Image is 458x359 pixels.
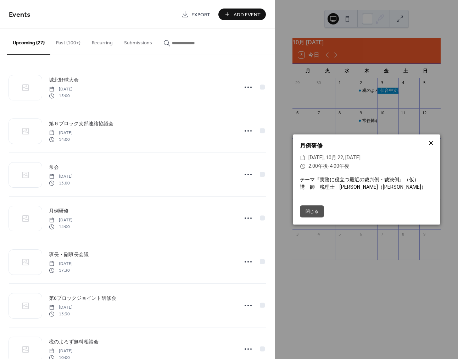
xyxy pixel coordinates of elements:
[49,267,73,274] span: 17:30
[50,29,86,54] button: Past (100+)
[300,154,306,162] div: ​
[218,9,266,20] button: Add Event
[49,164,59,171] span: 常会
[49,76,79,84] a: 城北野球大会
[49,130,73,136] span: [DATE]
[49,304,73,311] span: [DATE]
[234,11,261,18] span: Add Event
[308,163,328,169] span: 2:00午後
[118,29,158,54] button: Submissions
[49,93,73,99] span: 15:00
[49,163,59,171] a: 常会
[49,173,73,180] span: [DATE]
[49,136,73,143] span: 14:00
[49,120,113,128] a: 第６ブロック支部連絡協議会
[49,223,73,230] span: 14:00
[300,162,306,171] div: ​
[49,207,69,215] a: 月例研修
[328,163,330,169] span: -
[49,294,116,302] a: 第6ブロックジョイント研修会
[49,251,89,259] span: 班長・副班長会議
[293,176,440,191] div: テーマ『実務に役立つ最近の裁判例・裁決例』（仮） 講 師 税理士 [PERSON_NAME]（[PERSON_NAME]）
[9,8,30,22] span: Events
[300,205,324,217] button: 閉じる
[49,250,89,259] a: 班長・副班長会議
[176,9,216,20] a: Export
[308,154,361,162] span: [DATE], 10月 22, [DATE]
[293,142,440,150] div: 月例研修
[49,261,73,267] span: [DATE]
[7,29,50,55] button: Upcoming (27)
[49,295,116,302] span: 第6ブロックジョイント研修会
[49,180,73,186] span: 13:00
[49,86,73,93] span: [DATE]
[330,163,349,169] span: 4:00午後
[49,348,73,354] span: [DATE]
[49,77,79,84] span: 城北野球大会
[49,217,73,223] span: [DATE]
[49,311,73,317] span: 13:30
[191,11,210,18] span: Export
[49,338,99,346] a: 税のよろず無料相談会
[86,29,118,54] button: Recurring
